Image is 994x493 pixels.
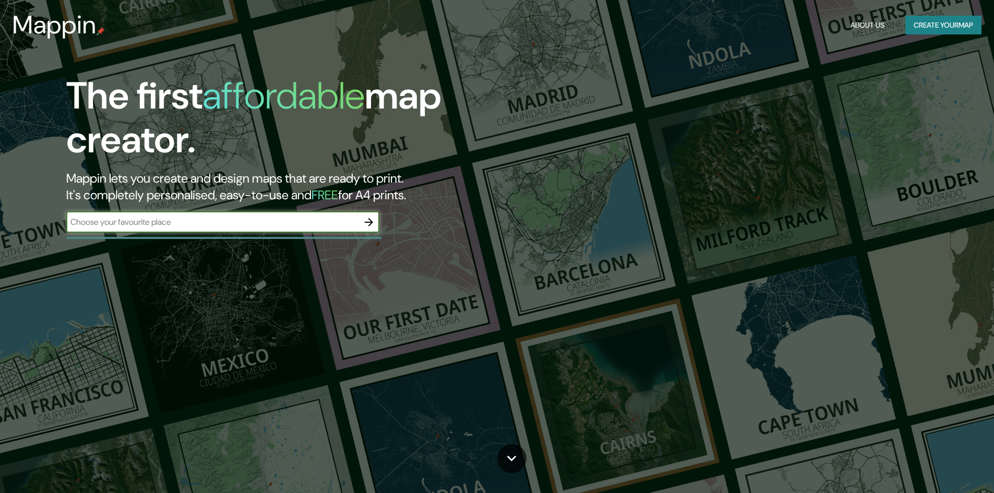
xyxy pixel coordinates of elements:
iframe: Help widget launcher [901,452,983,482]
button: Create yourmap [905,16,981,35]
h5: FREE [312,187,338,203]
button: About Us [846,16,889,35]
h1: affordable [202,71,365,120]
input: Choose your favourite place [66,216,358,228]
h2: Mappin lets you create and design maps that are ready to print. It's completely personalised, eas... [66,170,564,203]
h3: Mappin [13,10,97,40]
h1: The first map creator. [66,74,564,170]
img: mappin-pin [97,27,105,35]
